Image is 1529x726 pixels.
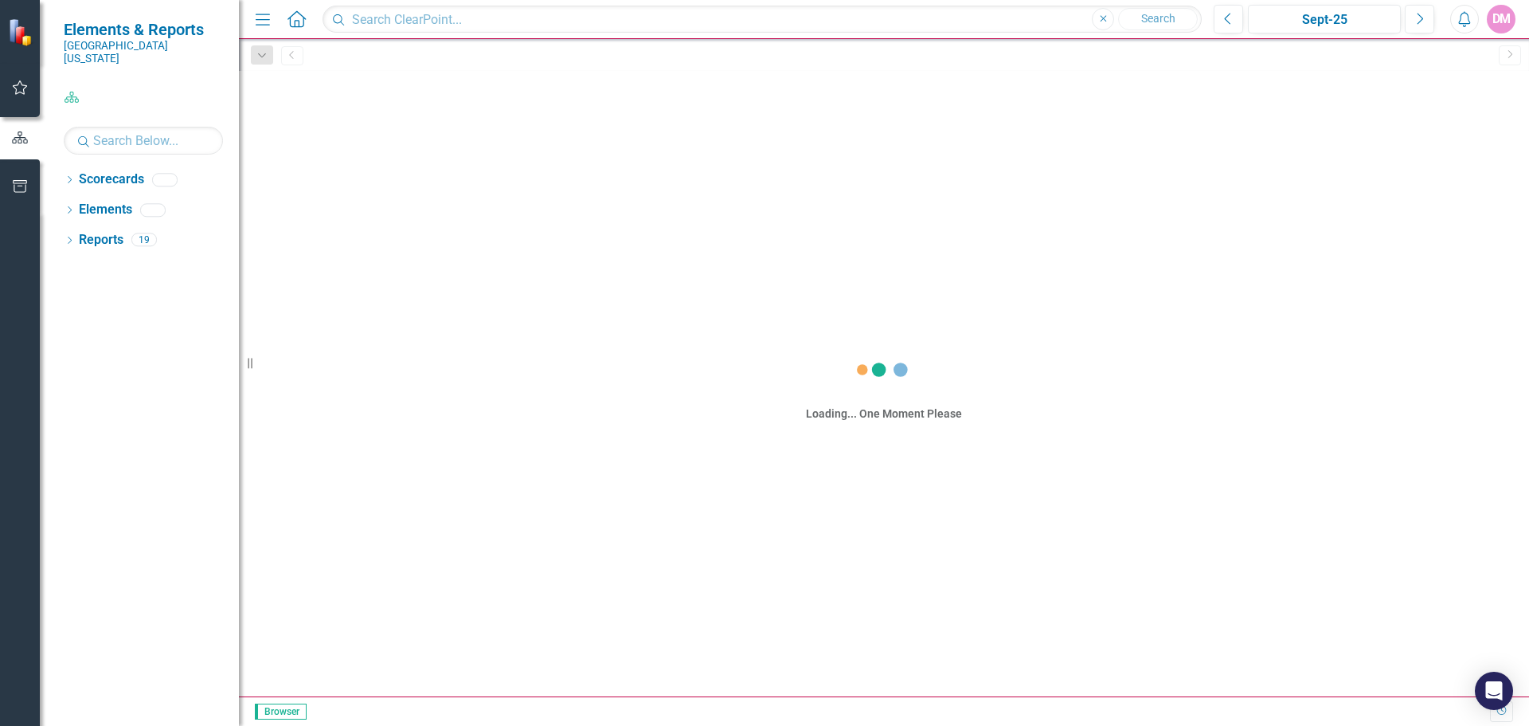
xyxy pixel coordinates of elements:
button: Search [1118,8,1198,30]
span: Elements & Reports [64,20,223,39]
span: Search [1141,12,1175,25]
button: Sept-25 [1248,5,1401,33]
small: [GEOGRAPHIC_DATA][US_STATE] [64,39,223,65]
a: Scorecards [79,171,144,189]
a: Reports [79,231,123,249]
div: Loading... One Moment Please [806,406,962,422]
div: Open Intercom Messenger [1475,672,1513,710]
img: ClearPoint Strategy [8,18,36,45]
input: Search Below... [64,127,223,155]
a: Elements [79,201,132,219]
span: Browser [255,704,307,720]
input: Search ClearPoint... [323,6,1202,33]
div: 19 [131,233,157,247]
div: Sept-25 [1253,10,1395,29]
button: DM [1487,5,1515,33]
